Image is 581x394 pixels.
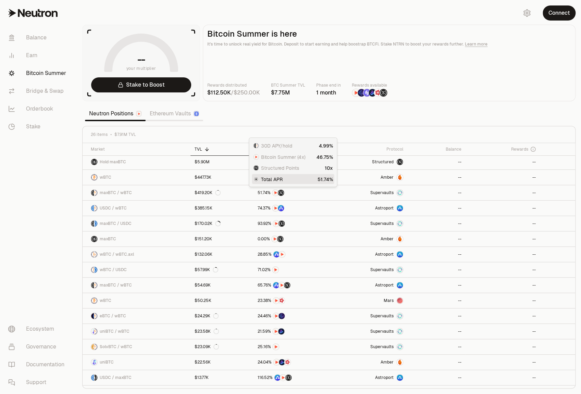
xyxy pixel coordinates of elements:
a: Documentation [3,356,74,373]
a: Astroport [332,201,407,216]
a: SupervaultsSupervaults [332,339,407,354]
a: -- [466,370,540,385]
img: NTRN [272,267,279,273]
button: NTRNStructured Points [258,189,327,196]
a: NTRNStructured Points [254,185,332,200]
img: Structured Points [284,282,290,288]
a: -- [407,154,465,169]
div: $57.99K [195,267,218,272]
a: -- [466,293,540,308]
span: Total APR [261,176,282,182]
span: wBTC / wBTC.axl [100,252,134,257]
a: $22.56K [190,355,254,370]
a: SupervaultsSupervaults [332,262,407,277]
a: ASTRONTRNStructured Points [254,370,332,385]
a: Stake to Boost [91,77,191,92]
div: 10x [324,164,333,171]
img: NTRN [273,328,279,334]
a: -- [466,216,540,231]
img: Supervaults [397,328,403,334]
a: USDC LogomaxBTC LogoUSDC / maxBTC [83,370,190,385]
img: Bedrock Diamonds [278,328,284,334]
img: wBTC Logo [95,282,97,288]
span: 26 items [91,132,108,137]
span: Supervaults [370,344,394,349]
p: Rewards available [352,82,387,89]
img: NTRN [279,282,285,288]
img: Amber [397,174,403,180]
div: $23.09K [195,344,219,349]
button: NTRNStructured Points [258,220,327,227]
a: $54.69K [190,278,254,293]
span: $7.91M TVL [114,132,136,137]
button: NTRNMars Fragments [258,297,327,304]
img: SolvBTC Logo [91,344,94,350]
img: wBTC Logo [91,174,97,180]
a: Astroport [332,278,407,293]
img: Supervaults [397,267,403,273]
span: Supervaults [370,221,394,226]
img: Structured Points [254,165,258,170]
p: Phase end in [316,82,341,89]
div: $447.73K [195,175,211,180]
div: $170.02K [195,221,221,226]
img: maxBTC Logo [91,220,94,227]
img: wBTC Logo [95,205,97,211]
span: Structured [372,159,394,165]
button: ASTRONTRN [258,251,327,258]
a: NTRNBedrock Diamonds [254,324,332,339]
a: SolvBTC LogowBTC LogoSolvBTC / wBTC [83,339,190,354]
span: maxBTC / wBTC [100,190,132,195]
img: Mars Fragments [374,89,382,97]
a: Support [3,373,74,391]
a: -- [407,293,465,308]
a: Ecosystem [3,320,74,338]
a: -- [407,308,465,323]
div: / [207,89,260,97]
img: Structured Points [279,220,285,227]
span: maxBTC [100,236,116,242]
a: wBTC LogowBTC [83,293,190,308]
div: $5.90M [195,159,210,165]
img: NTRN [254,154,258,159]
img: wBTC Logo [91,251,94,257]
a: -- [466,247,540,262]
span: wBTC / USDC [100,267,127,272]
a: $151.20K [190,231,254,246]
button: ASTRONTRNStructured Points [258,374,327,381]
a: $23.58K [190,324,254,339]
a: Astroport [332,370,407,385]
div: Market [91,147,186,152]
img: NTRN [272,190,279,196]
img: Neutron Logo [137,112,141,116]
a: wBTC LogowBTC [83,170,190,185]
a: -- [466,154,540,169]
a: $132.06K [190,247,254,262]
a: $170.02K [190,216,254,231]
button: NTRNASTRO [258,205,327,212]
a: -- [407,339,465,354]
img: ASTRO [274,374,281,381]
a: ASTRONTRNStructured Points [254,278,332,293]
a: Learn more [465,41,487,47]
span: wBTC [100,298,111,303]
a: -- [407,231,465,246]
a: uniBTC LogouniBTC [83,355,190,370]
img: wBTC Logo [95,190,97,196]
img: maxBTC Logo [91,190,94,196]
img: eBTC Logo [91,313,94,319]
span: uniBTC [100,359,114,365]
img: uniBTC Logo [91,359,97,365]
a: -- [407,370,465,385]
div: Protocol [336,147,403,152]
a: $23.09K [190,339,254,354]
div: Balance [411,147,461,152]
a: wBTC LogoUSDC LogowBTC / USDC [83,262,190,277]
div: $13.77K [195,375,209,380]
img: Supervaults [397,313,403,319]
h2: Bitcoin Summer is here [207,29,571,39]
a: -- [466,185,540,200]
a: -- [407,201,465,216]
span: Supervaults [370,329,394,334]
a: maxBTC LogoUSDC LogomaxBTC / USDC [83,216,190,231]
